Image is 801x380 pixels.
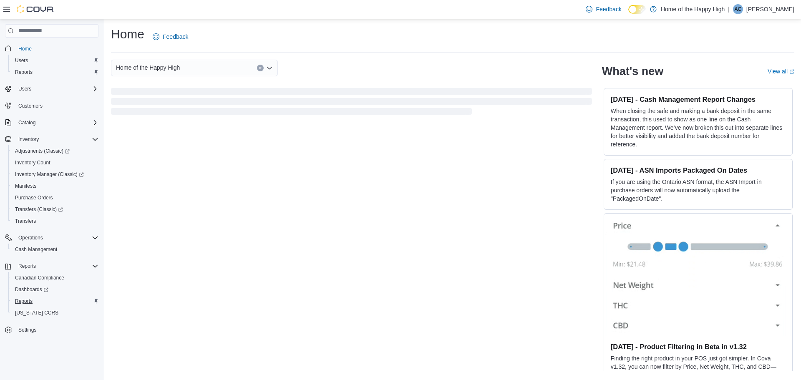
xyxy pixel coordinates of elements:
[15,206,63,213] span: Transfers (Classic)
[15,233,98,243] span: Operations
[12,308,62,318] a: [US_STATE] CCRS
[18,45,32,52] span: Home
[266,65,273,71] button: Open list of options
[728,4,730,14] p: |
[15,134,98,144] span: Inventory
[12,169,87,179] a: Inventory Manager (Classic)
[8,55,102,66] button: Users
[163,33,188,41] span: Feedback
[582,1,625,18] a: Feedback
[2,324,102,336] button: Settings
[15,183,36,189] span: Manifests
[111,90,592,116] span: Loading
[15,218,36,224] span: Transfers
[611,342,786,351] h3: [DATE] - Product Filtering in Beta in v1.32
[789,69,794,74] svg: External link
[12,146,73,156] a: Adjustments (Classic)
[2,100,102,112] button: Customers
[257,65,264,71] button: Clear input
[8,145,102,157] a: Adjustments (Classic)
[12,169,98,179] span: Inventory Manager (Classic)
[2,133,102,145] button: Inventory
[15,84,98,94] span: Users
[735,4,742,14] span: AC
[5,39,98,358] nav: Complex example
[12,204,98,214] span: Transfers (Classic)
[12,193,56,203] a: Purchase Orders
[15,101,98,111] span: Customers
[12,244,98,254] span: Cash Management
[15,325,98,335] span: Settings
[2,117,102,128] button: Catalog
[12,67,98,77] span: Reports
[8,215,102,227] button: Transfers
[15,118,39,128] button: Catalog
[15,310,58,316] span: [US_STATE] CCRS
[15,118,98,128] span: Catalog
[8,192,102,204] button: Purchase Orders
[15,261,98,271] span: Reports
[15,43,98,54] span: Home
[8,180,102,192] button: Manifests
[12,181,40,191] a: Manifests
[746,4,794,14] p: [PERSON_NAME]
[12,146,98,156] span: Adjustments (Classic)
[15,233,46,243] button: Operations
[12,181,98,191] span: Manifests
[8,284,102,295] a: Dashboards
[12,193,98,203] span: Purchase Orders
[2,232,102,244] button: Operations
[611,166,786,174] h3: [DATE] - ASN Imports Packaged On Dates
[8,169,102,180] a: Inventory Manager (Classic)
[12,296,98,306] span: Reports
[8,157,102,169] button: Inventory Count
[15,159,50,166] span: Inventory Count
[12,244,60,254] a: Cash Management
[733,4,743,14] div: Amber Cowan
[18,86,31,92] span: Users
[12,158,98,168] span: Inventory Count
[8,307,102,319] button: [US_STATE] CCRS
[661,4,725,14] p: Home of the Happy High
[15,148,70,154] span: Adjustments (Classic)
[15,286,48,293] span: Dashboards
[12,284,98,294] span: Dashboards
[12,216,98,226] span: Transfers
[8,272,102,284] button: Canadian Compliance
[18,327,36,333] span: Settings
[12,55,31,65] a: Users
[12,273,98,283] span: Canadian Compliance
[8,244,102,255] button: Cash Management
[611,178,786,203] p: If you are using the Ontario ASN format, the ASN Import in purchase orders will now automatically...
[2,43,102,55] button: Home
[611,95,786,103] h3: [DATE] - Cash Management Report Changes
[596,5,621,13] span: Feedback
[12,158,54,168] a: Inventory Count
[611,107,786,148] p: When closing the safe and making a bank deposit in the same transaction, this used to show as one...
[15,171,84,178] span: Inventory Manager (Classic)
[18,263,36,269] span: Reports
[17,5,54,13] img: Cova
[18,103,43,109] span: Customers
[8,295,102,307] button: Reports
[12,273,68,283] a: Canadian Compliance
[15,325,40,335] a: Settings
[15,44,35,54] a: Home
[12,55,98,65] span: Users
[18,119,35,126] span: Catalog
[18,234,43,241] span: Operations
[15,298,33,305] span: Reports
[2,260,102,272] button: Reports
[15,101,46,111] a: Customers
[2,83,102,95] button: Users
[111,26,144,43] h1: Home
[15,246,57,253] span: Cash Management
[12,216,39,226] a: Transfers
[628,5,646,14] input: Dark Mode
[8,204,102,215] a: Transfers (Classic)
[12,204,66,214] a: Transfers (Classic)
[768,68,794,75] a: View allExternal link
[12,67,36,77] a: Reports
[15,84,35,94] button: Users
